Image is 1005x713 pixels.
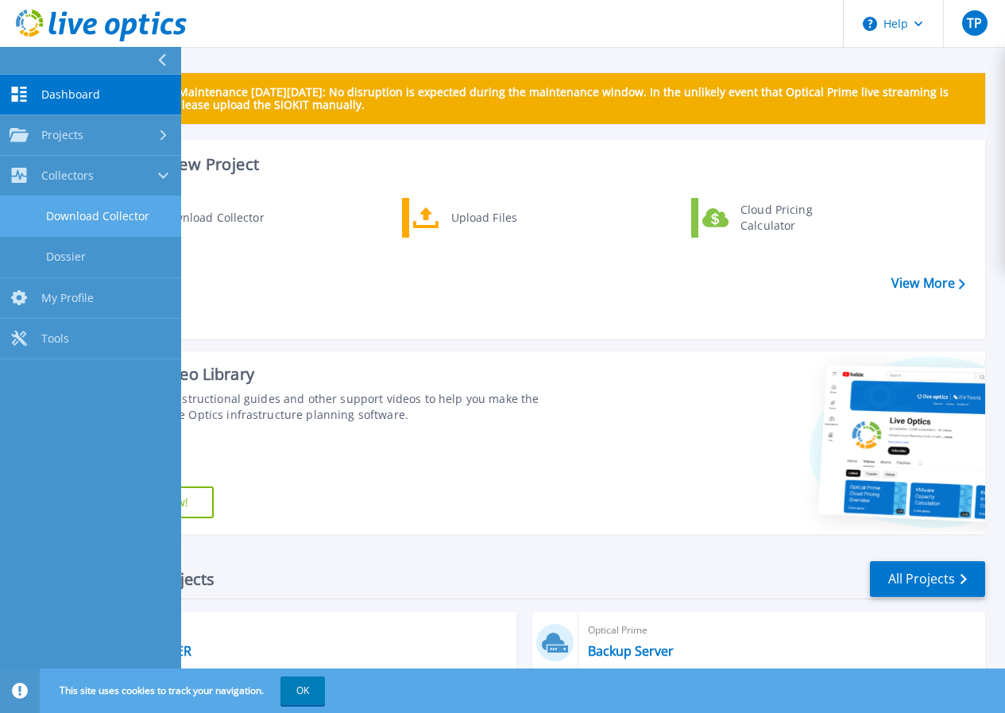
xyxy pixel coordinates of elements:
span: My Profile [41,291,94,305]
div: Find tutorials, instructional guides and other support videos to help you make the most of your L... [93,391,565,423]
div: Download Collector [151,202,271,234]
span: Dashboard [41,87,100,102]
a: All Projects [870,561,985,597]
a: Backup Server [588,643,674,659]
a: Download Collector [112,198,275,238]
h3: Start a New Project [113,156,964,173]
a: TRVRUBBER [120,643,191,659]
span: TP [967,17,982,29]
span: Projects [41,128,83,142]
div: Support Video Library [93,364,565,385]
span: Optical Prime [588,622,976,639]
span: Tools [41,331,69,346]
span: This site uses cookies to track your navigation. [44,676,325,705]
p: Scheduled Maintenance [DATE][DATE]: No disruption is expected during the maintenance window. In t... [118,86,972,111]
div: Cloud Pricing Calculator [732,202,850,234]
div: Upload Files [443,202,561,234]
a: Upload Files [402,198,565,238]
button: OK [280,676,325,705]
a: View More [891,276,965,291]
span: Optical Prime [120,622,508,639]
span: Collectors [41,169,94,183]
a: Cloud Pricing Calculator [691,198,854,238]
